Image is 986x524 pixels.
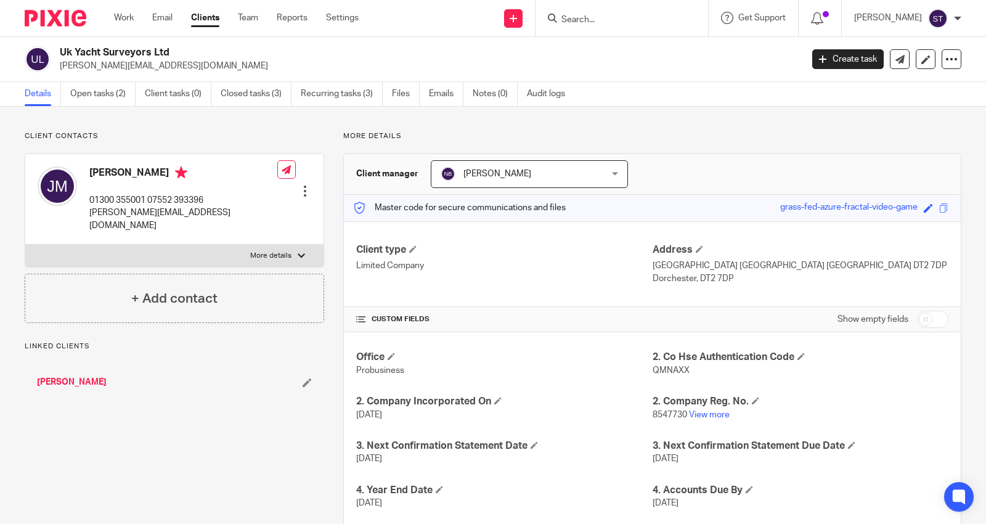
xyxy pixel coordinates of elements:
[356,244,652,256] h4: Client type
[356,484,652,497] h4: 4. Year End Date
[812,49,884,69] a: Create task
[392,82,420,106] a: Files
[780,201,918,215] div: grass-fed-azure-fractal-video-game
[356,366,404,375] span: Probusiness
[191,12,219,24] a: Clients
[653,395,948,408] h4: 2. Company Reg. No.
[527,82,574,106] a: Audit logs
[25,82,61,106] a: Details
[70,82,136,106] a: Open tasks (2)
[277,12,308,24] a: Reports
[356,351,652,364] h4: Office
[441,166,455,181] img: svg%3E
[152,12,173,24] a: Email
[473,82,518,106] a: Notes (0)
[356,411,382,419] span: [DATE]
[89,166,277,182] h4: [PERSON_NAME]
[429,82,463,106] a: Emails
[221,82,291,106] a: Closed tasks (3)
[560,15,671,26] input: Search
[25,46,51,72] img: svg%3E
[131,289,218,308] h4: + Add contact
[356,168,418,180] h3: Client manager
[356,440,652,452] h4: 3. Next Confirmation Statement Date
[37,376,107,388] a: [PERSON_NAME]
[356,454,382,463] span: [DATE]
[854,12,922,24] p: [PERSON_NAME]
[738,14,786,22] span: Get Support
[356,395,652,408] h4: 2. Company Incorporated On
[653,366,690,375] span: QMNAXX
[653,260,948,272] p: [GEOGRAPHIC_DATA] [GEOGRAPHIC_DATA] [GEOGRAPHIC_DATA] DT2 7DP
[114,12,134,24] a: Work
[60,46,647,59] h2: Uk Yacht Surveyors Ltd
[689,411,730,419] a: View more
[356,260,652,272] p: Limited Company
[175,166,187,179] i: Primary
[653,351,948,364] h4: 2. Co Hse Authentication Code
[353,202,566,214] p: Master code for secure communications and files
[89,194,277,207] p: 01300 355001 07552 393396
[928,9,948,28] img: svg%3E
[25,131,324,141] p: Client contacts
[356,499,382,507] span: [DATE]
[238,12,258,24] a: Team
[356,314,652,324] h4: CUSTOM FIELDS
[89,207,277,232] p: [PERSON_NAME][EMAIL_ADDRESS][DOMAIN_NAME]
[653,454,678,463] span: [DATE]
[837,313,908,325] label: Show empty fields
[60,60,794,72] p: [PERSON_NAME][EMAIL_ADDRESS][DOMAIN_NAME]
[463,170,531,178] span: [PERSON_NAME]
[250,251,291,261] p: More details
[653,244,948,256] h4: Address
[25,342,324,351] p: Linked clients
[145,82,211,106] a: Client tasks (0)
[38,166,77,206] img: svg%3E
[653,499,678,507] span: [DATE]
[653,411,687,419] span: 8547730
[653,484,948,497] h4: 4. Accounts Due By
[326,12,359,24] a: Settings
[653,440,948,452] h4: 3. Next Confirmation Statement Due Date
[25,10,86,27] img: Pixie
[301,82,383,106] a: Recurring tasks (3)
[653,272,948,285] p: Dorchester, DT2 7DP
[343,131,961,141] p: More details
